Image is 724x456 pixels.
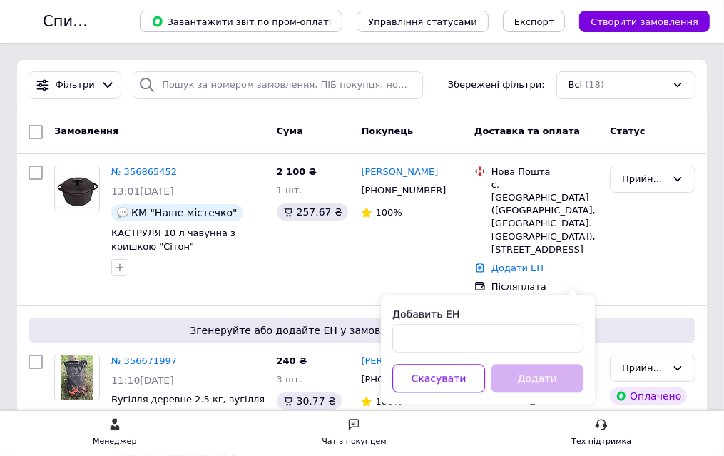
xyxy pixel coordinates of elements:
[117,207,128,218] img: :speech_balloon:
[277,185,302,196] span: 1 шт.
[579,11,710,32] button: Створити замовлення
[358,370,449,389] div: [PHONE_NUMBER]
[368,16,477,27] span: Управління статусами
[322,435,386,449] div: Чат з покупцем
[111,355,177,366] a: № 356671997
[491,280,598,293] div: Післяплата
[277,126,303,136] span: Cума
[491,263,544,273] a: Додати ЕН
[54,355,100,400] a: Фото товару
[361,355,438,368] a: [PERSON_NAME]
[361,126,413,136] span: Покупець
[375,396,402,407] span: 100%
[361,166,438,179] a: [PERSON_NAME]
[571,435,631,449] div: Тех підтримка
[277,374,302,385] span: 3 шт.
[610,387,687,405] div: Оплачено
[610,126,646,136] span: Статус
[503,11,566,32] button: Експорт
[111,166,177,177] a: № 356865452
[277,203,348,221] div: 257.67 ₴
[514,16,554,27] span: Експорт
[392,308,459,320] label: Добавить ЕН
[54,166,100,211] a: Фото товару
[43,13,188,30] h1: Список замовлень
[357,11,489,32] button: Управління статусами
[34,323,690,338] span: Згенеруйте або додайте ЕН у замовлення, щоб отримати оплату
[277,355,307,366] span: 240 ₴
[491,178,598,256] div: с. [GEOGRAPHIC_DATA] ([GEOGRAPHIC_DATA], [GEOGRAPHIC_DATA]. [GEOGRAPHIC_DATA]), [STREET_ADDRESS] -
[569,78,583,92] span: Всі
[61,355,94,400] img: Фото товару
[585,79,604,90] span: (18)
[111,186,174,197] span: 13:01[DATE]
[392,364,485,392] button: Скасувати
[56,78,95,92] span: Фільтри
[54,126,118,136] span: Замовлення
[140,11,342,32] button: Завантажити звіт по пром-оплаті
[133,71,423,99] input: Пошук за номером замовлення, ПІБ покупця, номером телефону, Email, номером накладної
[448,78,545,92] span: Збережені фільтри:
[277,166,317,177] span: 2 100 ₴
[277,392,342,410] div: 30.77 ₴
[622,172,666,187] div: Прийнято
[111,375,174,386] span: 11:10[DATE]
[111,228,235,252] a: КАСТРУЛЯ 10 л чавунна з кришкою "Сітон"
[358,181,449,200] div: [PHONE_NUMBER]
[93,435,136,449] div: Менеджер
[151,15,331,28] span: Завантажити звіт по пром-оплаті
[131,207,238,218] span: КМ "Наше містечко"
[474,126,580,136] span: Доставка та оплата
[565,16,710,26] a: Створити замовлення
[55,168,99,208] img: Фото товару
[622,361,666,376] div: Прийнято
[591,16,698,27] span: Створити замовлення
[111,394,265,418] a: Вугілля деревне 2.5 кг, вугілля для мангала
[375,207,402,218] span: 100%
[491,166,598,178] div: Нова Пошта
